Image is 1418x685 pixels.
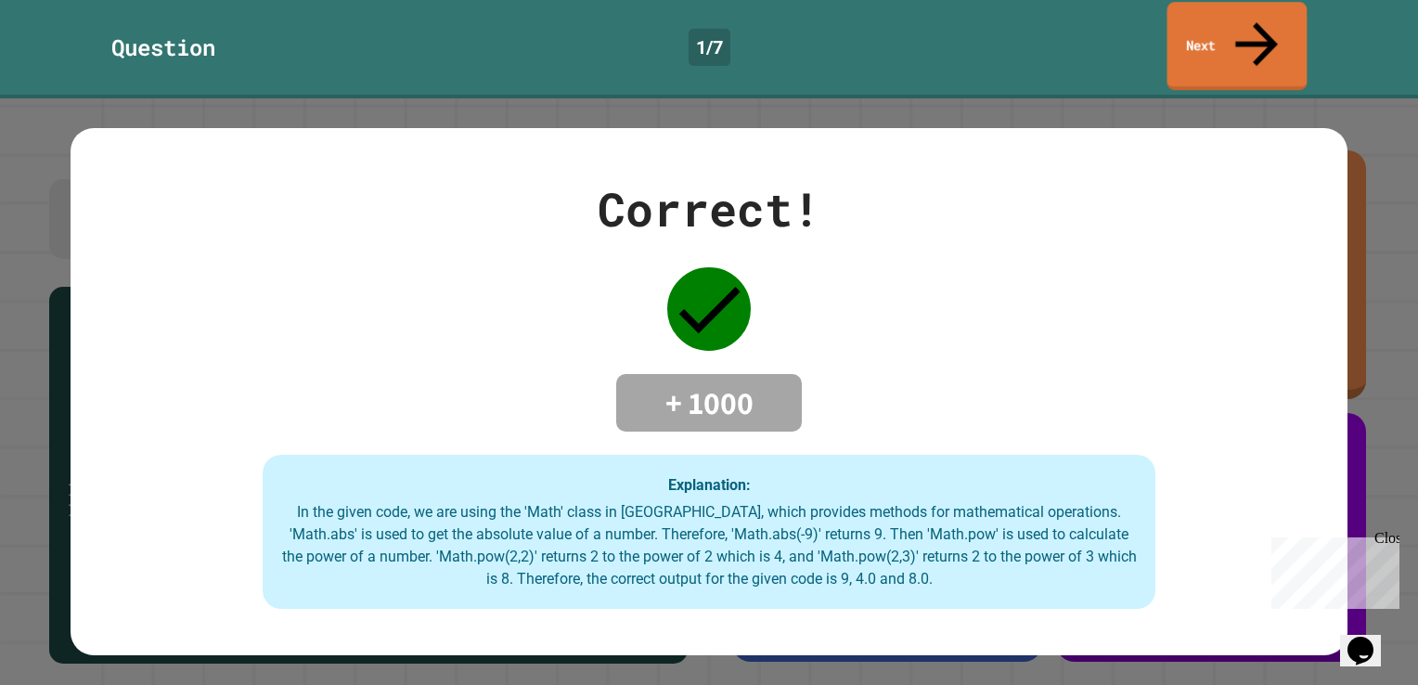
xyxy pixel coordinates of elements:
div: 1 / 7 [689,29,730,66]
div: Question [111,31,215,64]
div: In the given code, we are using the 'Math' class in [GEOGRAPHIC_DATA], which provides methods for... [281,501,1138,590]
div: Chat with us now!Close [7,7,128,118]
iframe: chat widget [1340,611,1399,666]
div: Correct! [598,174,820,244]
h4: + 1000 [635,383,783,422]
iframe: chat widget [1264,530,1399,609]
strong: Explanation: [668,476,751,494]
a: Next [1167,2,1308,90]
